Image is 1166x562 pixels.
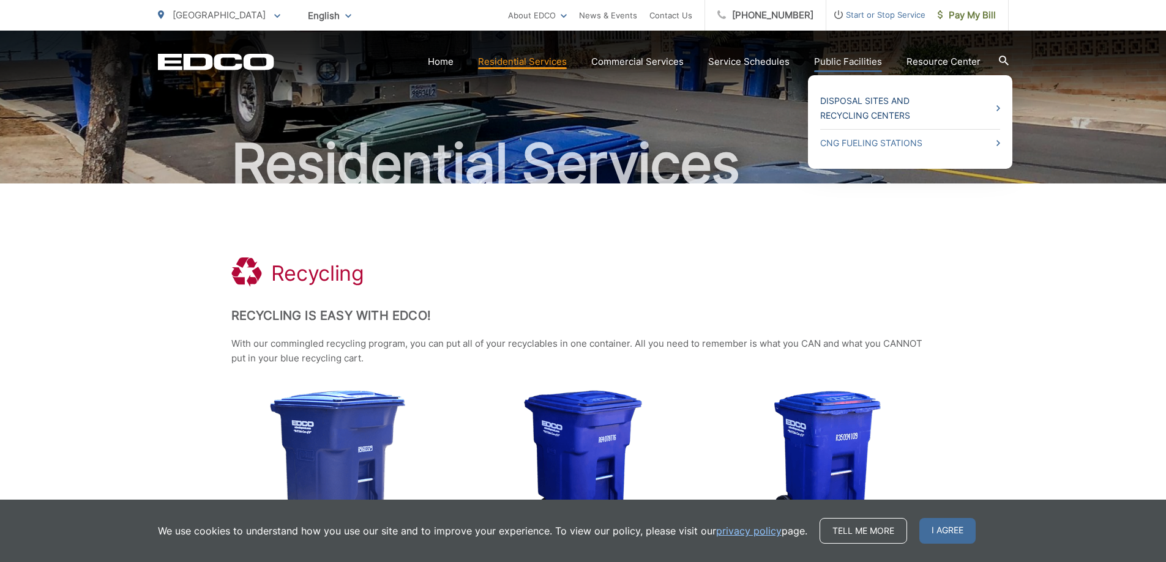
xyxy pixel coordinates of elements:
a: Service Schedules [708,54,790,69]
h2: Recycling is Easy with EDCO! [231,308,935,323]
a: News & Events [579,8,637,23]
a: Contact Us [649,8,692,23]
a: Commercial Services [591,54,684,69]
a: Resource Center [906,54,981,69]
p: With our commingled recycling program, you can put all of your recyclables in one container. All ... [231,336,935,366]
span: I agree [919,518,976,544]
a: About EDCO [508,8,567,23]
img: cart-recycling-32.png [774,391,881,549]
a: privacy policy [716,523,782,538]
img: cart-recycling-64.png [524,390,642,549]
a: Home [428,54,454,69]
h1: Recycling [271,261,364,286]
h2: Residential Services [158,133,1009,194]
a: EDCD logo. Return to the homepage. [158,53,274,70]
a: Residential Services [478,54,567,69]
span: [GEOGRAPHIC_DATA] [173,9,266,21]
a: CNG Fueling Stations [820,136,1000,150]
a: Disposal Sites and Recycling Centers [820,94,1000,123]
span: English [299,5,361,26]
a: Public Facilities [814,54,882,69]
span: Pay My Bill [938,8,996,23]
p: We use cookies to understand how you use our site and to improve your experience. To view our pol... [158,523,807,538]
img: cart-recycling-96.png [270,390,406,549]
a: Tell me more [820,518,907,544]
